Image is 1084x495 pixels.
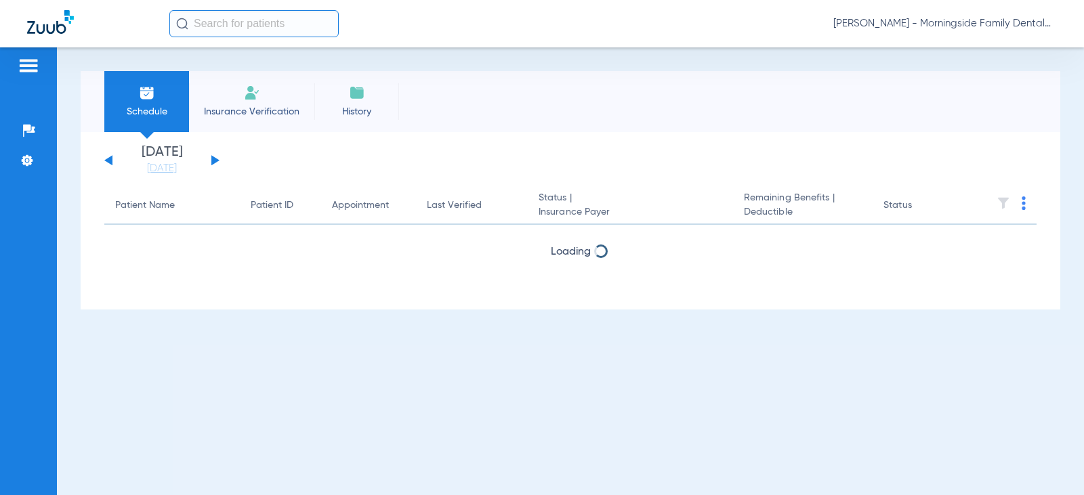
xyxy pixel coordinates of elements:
span: [PERSON_NAME] - Morningside Family Dental [833,17,1057,30]
span: Schedule [114,105,179,119]
div: Appointment [332,198,405,213]
span: Deductible [744,205,862,219]
div: Patient Name [115,198,175,213]
span: History [325,105,389,119]
div: Last Verified [427,198,482,213]
div: Appointment [332,198,389,213]
div: Last Verified [427,198,517,213]
th: Status | [528,187,733,225]
th: Remaining Benefits | [733,187,873,225]
img: hamburger-icon [18,58,39,74]
img: group-dot-blue.svg [1022,196,1026,210]
a: [DATE] [121,162,203,175]
img: History [349,85,365,101]
img: Zuub Logo [27,10,74,34]
img: Schedule [139,85,155,101]
th: Status [873,187,964,225]
div: Patient ID [251,198,310,213]
span: Insurance Verification [199,105,304,119]
img: Search Icon [176,18,188,30]
img: filter.svg [997,196,1010,210]
span: Insurance Payer [539,205,722,219]
input: Search for patients [169,10,339,37]
div: Patient Name [115,198,229,213]
img: Manual Insurance Verification [244,85,260,101]
div: Patient ID [251,198,293,213]
li: [DATE] [121,146,203,175]
span: Loading [551,246,591,257]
